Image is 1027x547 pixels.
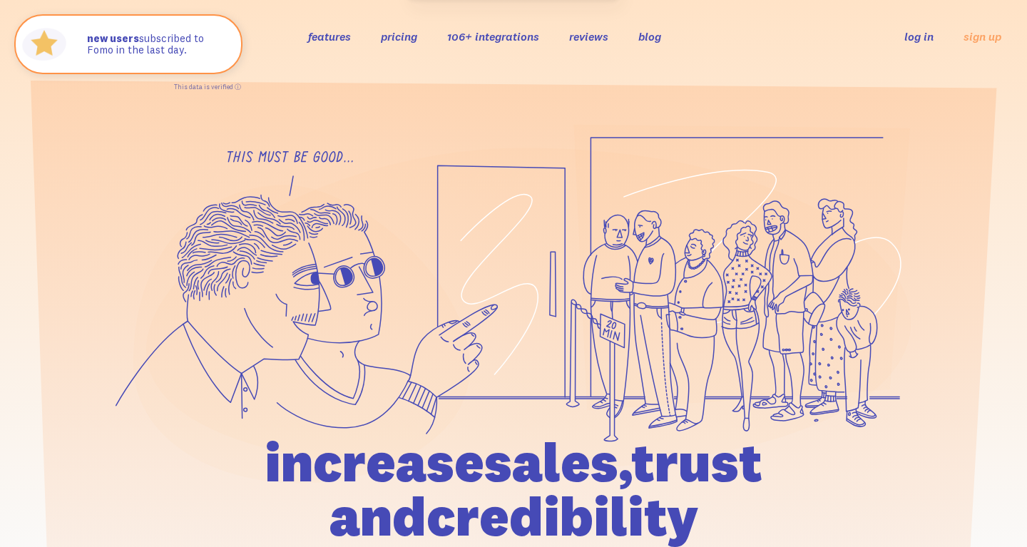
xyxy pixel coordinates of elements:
strong: new users [87,31,139,45]
a: sign up [964,29,1001,44]
a: reviews [569,29,608,44]
img: Fomo [19,19,70,70]
a: This data is verified ⓘ [174,83,241,91]
h1: increase sales, trust and credibility [183,435,844,543]
a: features [308,29,351,44]
p: subscribed to Fomo in the last day. [87,33,227,56]
a: blog [638,29,661,44]
a: 106+ integrations [447,29,539,44]
a: log in [904,29,934,44]
a: pricing [381,29,417,44]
